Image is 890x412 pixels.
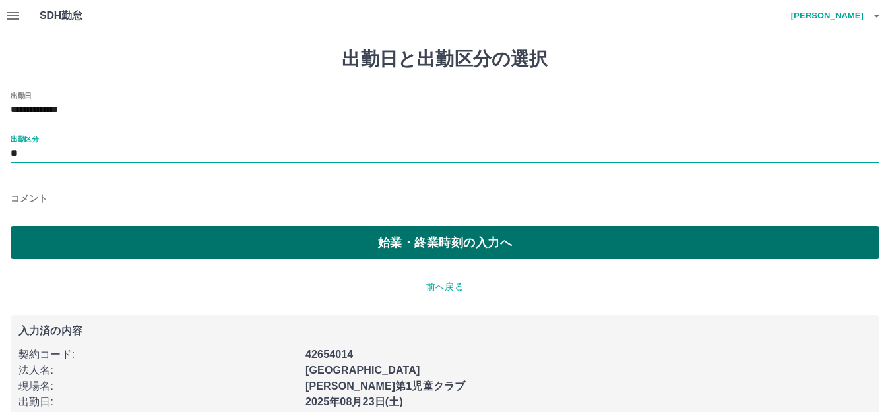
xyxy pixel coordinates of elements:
[18,347,298,363] p: 契約コード :
[305,380,465,392] b: [PERSON_NAME]第1児童クラブ
[305,349,353,360] b: 42654014
[11,48,879,71] h1: 出勤日と出勤区分の選択
[18,394,298,410] p: 出勤日 :
[11,90,32,100] label: 出勤日
[11,134,38,144] label: 出勤区分
[305,396,403,407] b: 2025年08月23日(土)
[18,378,298,394] p: 現場名 :
[11,226,879,259] button: 始業・終業時刻の入力へ
[11,280,879,294] p: 前へ戻る
[18,326,872,336] p: 入力済の内容
[305,365,420,376] b: [GEOGRAPHIC_DATA]
[18,363,298,378] p: 法人名 :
